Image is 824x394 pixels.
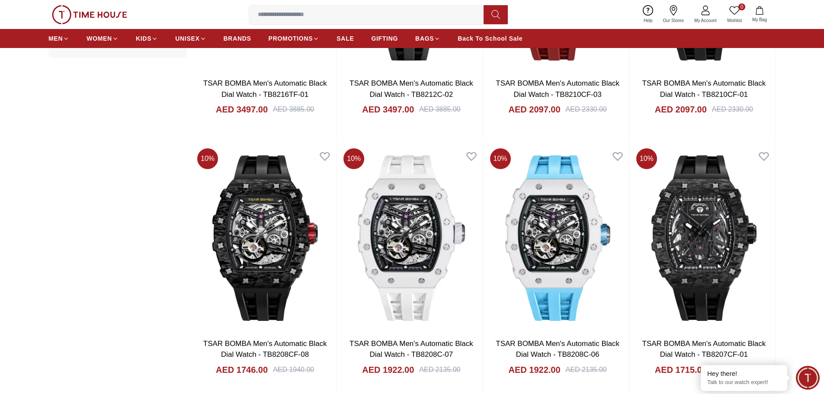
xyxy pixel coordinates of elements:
img: TSAR BOMBA Men's Automatic Black Dial Watch - TB8207CF-01 [633,145,775,331]
img: ... [52,5,127,24]
img: TSAR BOMBA Men's Automatic Black Dial Watch - TB8208C-07 [340,145,482,331]
a: UNISEX [175,31,206,46]
a: WOMEN [87,31,119,46]
a: TSAR BOMBA Men's Automatic Black Dial Watch - TB8212C-02 [349,79,473,99]
a: TSAR BOMBA Men's Automatic Black Dial Watch - TB8208C-07 [349,340,473,359]
a: TSAR BOMBA Men's Automatic Black Dial Watch - TB8216TF-01 [203,79,327,99]
div: AED 2330.00 [566,104,607,115]
a: TSAR BOMBA Men's Automatic Black Dial Watch - TB8210CF-01 [642,79,766,99]
a: PROMOTIONS [269,31,320,46]
h4: AED 1922.00 [362,364,414,376]
span: UNISEX [175,34,199,43]
span: Back To School Sale [458,34,523,43]
a: Back To School Sale [458,31,523,46]
span: KIDS [136,34,151,43]
a: BRANDS [224,31,251,46]
span: My Bag [749,16,770,23]
a: TSAR BOMBA Men's Automatic Black Dial Watch - TB8207CF-01 [642,340,766,359]
span: 0 [738,3,745,10]
div: AED 1905.00 [712,365,753,375]
span: 10 % [197,148,218,169]
span: WOMEN [87,34,112,43]
div: AED 2330.00 [712,104,753,115]
span: 10 % [490,148,511,169]
p: Talk to our watch expert! [707,379,781,386]
a: 0Wishlist [722,3,747,26]
span: PROMOTIONS [269,34,313,43]
span: 10 % [343,148,364,169]
span: My Account [691,17,720,24]
div: AED 2135.00 [566,365,607,375]
h4: AED 1922.00 [508,364,560,376]
h4: AED 2097.00 [655,103,707,115]
h4: AED 3497.00 [216,103,268,115]
span: Help [640,17,656,24]
a: TSAR BOMBA Men's Automatic Black Dial Watch - TB8208CF-08 [203,340,327,359]
img: TSAR BOMBA Men's Automatic Black Dial Watch - TB8208CF-08 [194,145,336,331]
a: KIDS [136,31,158,46]
span: 10 % [636,148,657,169]
a: SALE [337,31,354,46]
div: AED 3885.00 [419,104,460,115]
h4: AED 2097.00 [508,103,560,115]
a: Our Stores [658,3,689,26]
span: GIFTING [371,34,398,43]
h4: AED 3497.00 [362,103,414,115]
span: BRANDS [224,34,251,43]
h4: AED 1715.00 [655,364,707,376]
span: MEN [48,34,63,43]
span: SALE [337,34,354,43]
button: My Bag [747,4,772,25]
a: BAGS [415,31,440,46]
a: TSAR BOMBA Men's Automatic Black Dial Watch - TB8210CF-03 [496,79,619,99]
a: MEN [48,31,69,46]
a: TSAR BOMBA Men's Automatic Black Dial Watch - TB8208C-06 [496,340,619,359]
div: AED 3885.00 [273,104,314,115]
span: Wishlist [724,17,745,24]
img: TSAR BOMBA Men's Automatic Black Dial Watch - TB8208C-06 [487,145,629,331]
h4: AED 1746.00 [216,364,268,376]
div: Chat Widget [796,366,820,390]
span: Our Stores [660,17,687,24]
div: AED 1940.00 [273,365,314,375]
a: Help [638,3,658,26]
a: GIFTING [371,31,398,46]
div: Hey there! [707,369,781,378]
div: AED 2135.00 [419,365,460,375]
span: BAGS [415,34,434,43]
